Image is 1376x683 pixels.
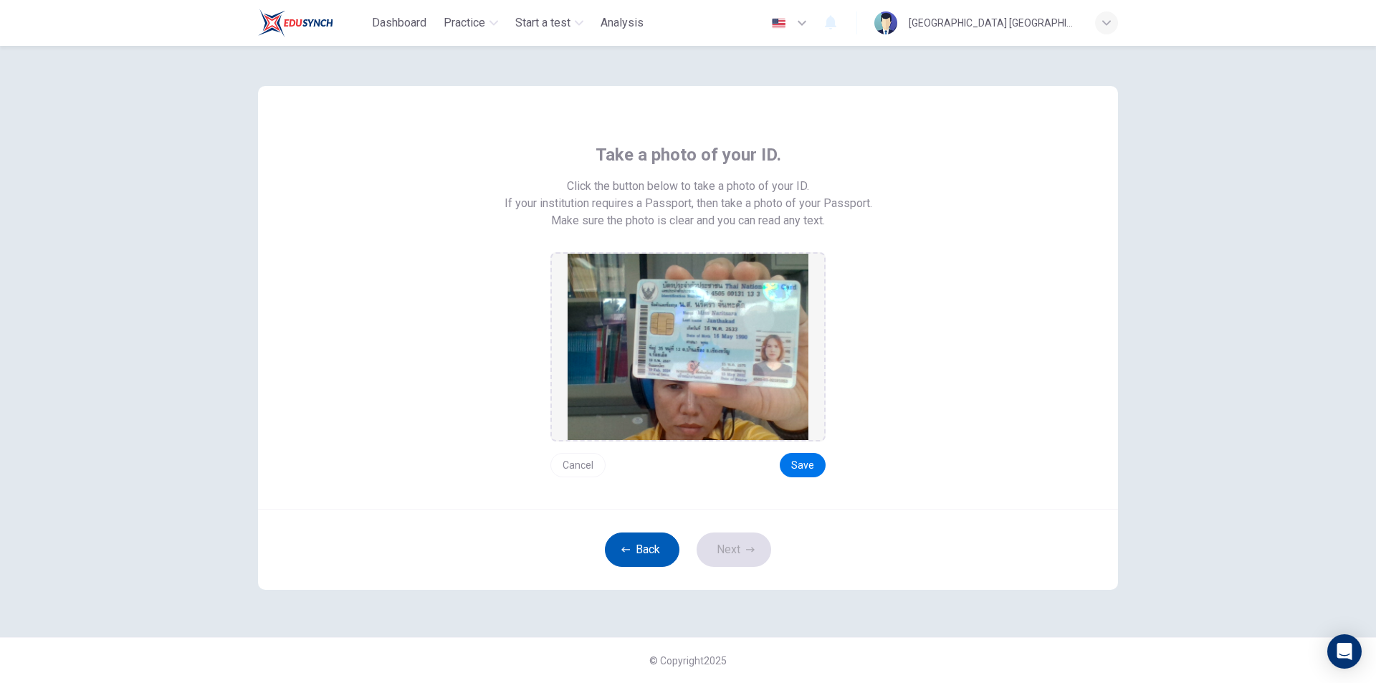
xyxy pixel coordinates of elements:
img: Train Test logo [258,9,333,37]
span: Click the button below to take a photo of your ID. If your institution requires a Passport, then ... [505,178,872,212]
img: en [770,18,788,29]
img: preview screemshot [568,254,808,440]
button: Start a test [510,10,589,36]
span: Make sure the photo is clear and you can read any text. [551,212,825,229]
button: Analysis [595,10,649,36]
a: Train Test logo [258,9,366,37]
div: [GEOGRAPHIC_DATA] [GEOGRAPHIC_DATA] [909,14,1078,32]
span: Analysis [601,14,644,32]
img: Profile picture [874,11,897,34]
button: Cancel [550,453,606,477]
span: Start a test [515,14,570,32]
div: Open Intercom Messenger [1327,634,1362,669]
button: Save [780,453,826,477]
button: Practice [438,10,504,36]
span: Take a photo of your ID. [596,143,781,166]
button: Back [605,532,679,567]
span: © Copyright 2025 [649,655,727,667]
button: Dashboard [366,10,432,36]
span: Dashboard [372,14,426,32]
span: Practice [444,14,485,32]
